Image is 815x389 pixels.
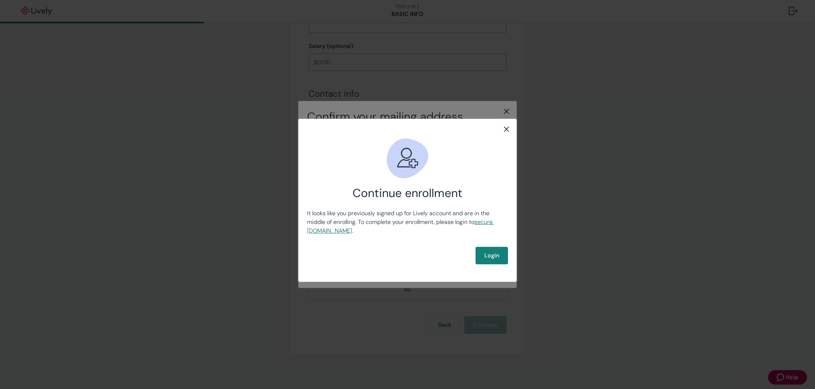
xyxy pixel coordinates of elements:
button: close button [502,125,511,133]
svg: close [502,125,511,133]
a: Login [476,247,508,264]
svg: Add user icon [386,136,429,180]
p: It looks like you previously signed up for Lively account and are in the middle of enrolling. To ... [307,209,508,235]
h2: Continue enrollment [307,186,508,200]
